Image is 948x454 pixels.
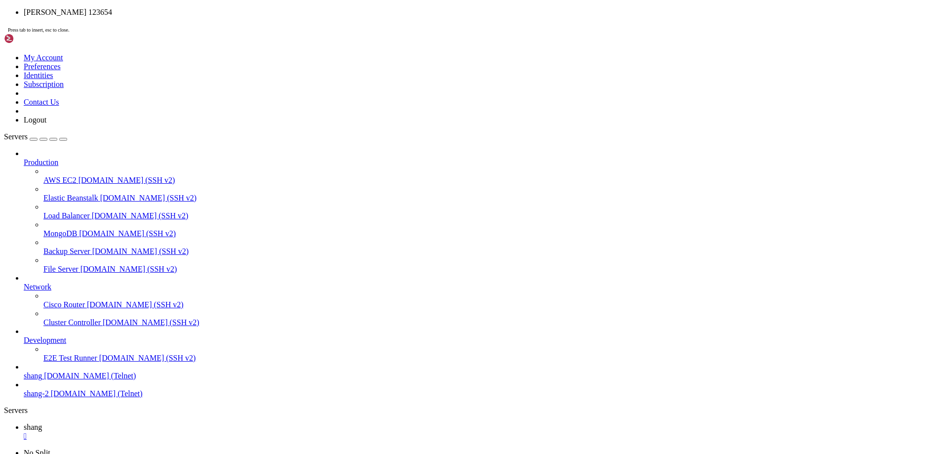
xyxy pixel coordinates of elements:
x-row: connect [PERSON_NAME] [4,367,820,374]
span: [DOMAIN_NAME] (SSH v2) [92,247,189,255]
span: Cisco Router [43,300,85,309]
x-row: (_,--=--'` ,`/ \ | _ > > > [4,71,820,78]
li: Load Balancer [DOMAIN_NAME] (SSH v2) [43,203,944,220]
x-row: _,-='`> [4,4,820,11]
span: MongoDB [43,229,77,238]
x-row: connect [PERSON_NAME] [4,382,820,389]
x-row: / ' / / - > > > [4,85,820,93]
a: File Server [DOMAIN_NAME] (SSH v2) [43,265,944,274]
x-row: (.-, ` _ \_ \ \ _ > _ > - [4,63,820,71]
x-row: \ / ) L\ \ `\ >_,.--' ,-'"'\ | [4,130,820,137]
span: Network [24,283,51,291]
x-row: / Y ```` / > > > [4,100,820,108]
span: [DOMAIN_NAME] (SSH v2) [92,211,189,220]
span: [DOMAIN_NAME] (SSH v2) [99,354,196,362]
li: shang-2 [DOMAIN_NAME] (Telnet) [24,380,944,398]
a: Contact Us [24,98,59,106]
x-row: The Land of Dreams. _,.='` [4,19,820,26]
a: Identities [24,71,53,80]
a: Network [24,283,944,291]
li: File Server [DOMAIN_NAME] (SSH v2) [43,256,944,274]
a: shang [24,423,944,441]
span: shang [24,423,42,431]
span: AWS EC2 [43,176,77,184]
x-row: this MUX for any reason. If you are not of age, do not want to proceed or [4,315,820,323]
a: Logout [24,116,46,124]
a: Preferences [24,62,61,71]
li: Elastic Beanstalk [DOMAIN_NAME] (SSH v2) [43,185,944,203]
x-row: "connect voyeur voyeur" to log in as a guest [4,234,820,241]
span: [DOMAIN_NAME] (SSH v2) [79,176,175,184]
li: Backup Server [DOMAIN_NAME] (SSH v2) [43,238,944,256]
x-row: _.-'`- `'-._,.-'` /_ > > [4,41,820,48]
x-row: any legal action towards the staff, players, and anyone else connected to [4,308,820,315]
span: [DOMAIN_NAME] (SSH v2) [79,229,176,238]
a: Production [24,158,944,167]
x-row: `'-...__ __,.-=- \ \ (_,-': [4,160,820,167]
span: Elastic Beanstalk [43,194,98,202]
x-row: This is an ADULTS ONLY game! Players under 18 years of age are absolutely [4,271,820,278]
x-row: .' _/\ \ ,' > > > ,-===--. [4,108,820,115]
li: MongoDB [DOMAIN_NAME] (SSH v2) [43,220,944,238]
img: Shellngn [4,34,61,43]
x-row: for anything that is written on your screen, regardless of your age. [GEOGRAPHIC_DATA] [4,293,820,300]
span: E2E Test Runner [43,354,97,362]
x-row: _.-'`` <>- -< / .-'_> > - [4,48,820,56]
span: [DOMAIN_NAME] (Telnet) [44,371,136,380]
x-row: -------------------------------------------------------------------------------- [4,337,820,345]
a: Cluster Controller [DOMAIN_NAME] (SSH v2) [43,318,944,327]
li: shang [DOMAIN_NAME] (Telnet) [24,363,944,380]
x-row: \___\,.' [4,211,820,219]
a: shang [DOMAIN_NAME] (Telnet) [24,371,944,380]
div: (14, 51) [58,382,62,389]
x-row: /` / \ `- ,-` > > ,>_ ,' `\ [4,115,820,123]
span: [DOMAIN_NAME] (SSH v2) [100,194,197,202]
x-row: /~o , \ | ,' _ > - > > [4,56,820,63]
span: shang-2 [24,389,49,398]
a: Elastic Beanstalk [DOMAIN_NAME] (SSH v2) [43,194,944,203]
li: Network [24,274,944,327]
div: Servers [4,406,944,415]
x-row: do not accept these terms, type 'QUIT' now or disconnect. [4,323,820,330]
a: Backup Server [DOMAIN_NAME] (SSH v2) [43,247,944,256]
a: AWS EC2 [DOMAIN_NAME] (SSH v2) [43,176,944,185]
span: [DOMAIN_NAME] (SSH v2) [87,300,184,309]
span: Backup Server [43,247,90,255]
a: Load Balancer [DOMAIN_NAME] (SSH v2) [43,211,944,220]
li: Production [24,149,944,274]
x-row: "WHO" to see who is logged in to the game (case sensitive) [4,248,820,256]
li: Development [24,327,944,363]
span: [DOMAIN_NAME] (SSH v2) [103,318,199,327]
span: Development [24,336,66,344]
li: E2E Test Runner [DOMAIN_NAME] (SSH v2) [43,345,944,363]
li: Cisco Router [DOMAIN_NAME] (SSH v2) [43,291,944,309]
span: Load Balancer [43,211,90,220]
span: [DOMAIN_NAME] (Telnet) [51,389,143,398]
span: Production [24,158,58,166]
x-row: Welcome to [GEOGRAPHIC_DATA], _,.-='` [4,11,820,19]
x-row: \~ / `-._ .' `\ \ [4,189,820,197]
x-row: .-' _,' / / / _ > - > - [4,78,820,85]
x-row: connect [PERSON_NAME] [4,352,820,360]
span: shang [24,371,42,380]
x-row: .-=-. / ___./ .' > > > [4,93,820,100]
x-row: _.`\_ ._>._ `-._=' [4,167,820,174]
a: Subscription [24,80,64,88]
a: My Account [24,53,63,62]
x-row: "QUIT" to exit the game and save your character [4,256,820,263]
a:  [24,432,944,441]
li: [PERSON_NAME] 123654 [24,8,944,17]
x-row: Either that player does not exist, or has a different password. [4,360,820,367]
a: E2E Test Runner [DOMAIN_NAME] (SSH v2) [43,354,944,363]
x-row: \/ `' L \_ [4,197,820,204]
x-row: will be destroyed immediately. Shangrila staff takes no legal responsibility [4,286,820,293]
span: Cluster Controller [43,318,101,327]
a: MongoDB [DOMAIN_NAME] (SSH v2) [43,229,944,238]
x-row: _.,_ _,-'`\ > [4,34,820,41]
x-row: "create <name> <password>" to create a new character [4,241,820,248]
x-row: `-./ (_\ \_____ `-' <' _/ / [4,137,820,145]
a: shang-2 [DOMAIN_NAME] (Telnet) [24,389,944,398]
x-row: Either that player does not exist, or has a different password. [4,374,820,382]
x-row: anything more or proceeding further than this screen means that you waive [4,300,820,308]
